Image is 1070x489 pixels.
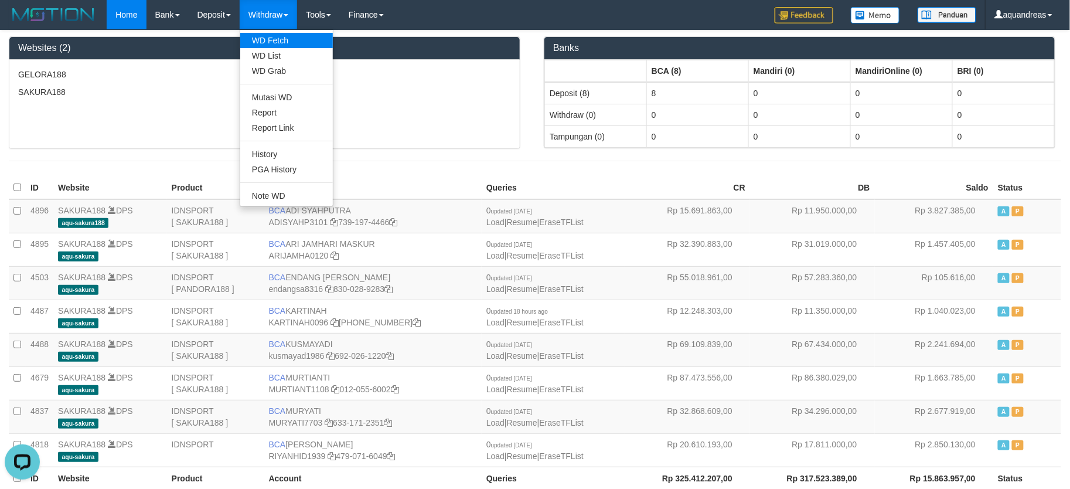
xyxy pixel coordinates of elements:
td: Rp 11.950.000,00 [750,199,875,233]
a: Copy 8300289283 to clipboard [384,284,393,294]
td: IDNSPORT [ SAKURA188 ] [167,199,264,233]
span: aqu-sakura [58,452,98,462]
td: Rp 2.677.919,00 [875,400,993,433]
td: [PERSON_NAME] 479-071-6049 [264,433,482,467]
span: | | [486,239,584,260]
span: | | [486,339,584,361]
a: Resume [507,251,537,260]
td: Rp 15.691.863,00 [625,199,750,233]
td: Rp 11.350.000,00 [750,300,875,333]
td: 4896 [26,199,53,233]
td: Withdraw (0) [545,104,647,125]
td: 8 [647,82,749,104]
a: Copy kusmayad1986 to clipboard [326,351,335,361]
span: Active [998,340,1010,350]
a: Copy ADISYAHP3101 to clipboard [330,218,338,227]
td: DPS [53,300,167,333]
span: Paused [1012,240,1024,250]
a: Note WD [240,188,333,203]
a: Load [486,284,505,294]
td: Rp 1.457.405,00 [875,233,993,266]
td: Rp 3.827.385,00 [875,199,993,233]
a: Load [486,418,505,427]
th: Saldo [875,176,993,199]
td: 0 [749,104,851,125]
td: Rp 34.296.000,00 [750,400,875,433]
td: 0 [749,82,851,104]
a: SAKURA188 [58,339,105,349]
a: Copy 0120556002 to clipboard [391,385,399,394]
a: SAKURA188 [58,206,105,215]
span: 0 [486,339,532,349]
a: Copy RIYANHID1939 to clipboard [328,451,336,461]
a: KARTINAH0096 [269,318,329,327]
span: updated [DATE] [491,375,532,382]
img: Feedback.jpg [775,7,833,23]
span: 0 [486,273,532,282]
th: ID [26,176,53,199]
td: Rp 20.610.193,00 [625,433,750,467]
span: Active [998,273,1010,283]
a: SAKURA188 [58,440,105,449]
td: 0 [953,82,1055,104]
th: CR [625,176,750,199]
td: Rp 32.390.883,00 [625,233,750,266]
span: 0 [486,373,532,382]
a: SAKURA188 [58,273,105,282]
td: 0 [851,125,953,147]
a: ARIJAMHA0120 [269,251,329,260]
td: 0 [647,104,749,125]
span: aqu-sakura [58,352,98,362]
td: IDNSPORT [ PANDORA188 ] [167,266,264,300]
a: Mutasi WD [240,90,333,105]
td: DPS [53,400,167,433]
span: Active [998,307,1010,317]
span: Paused [1012,373,1024,383]
a: Load [486,451,505,461]
a: Resume [507,418,537,427]
th: Queries [482,176,625,199]
a: endangsa8316 [269,284,323,294]
span: updated 18 hours ago [491,308,548,315]
td: IDNSPORT [167,433,264,467]
a: Copy ARIJAMHA0120 to clipboard [330,251,339,260]
td: Rp 67.434.000,00 [750,333,875,366]
td: Rp 2.850.130,00 [875,433,993,467]
span: | | [486,440,584,461]
td: 4488 [26,333,53,366]
td: ADI SYAHPUTRA 739-197-4466 [264,199,482,233]
span: | | [486,406,584,427]
span: | | [486,206,584,227]
a: EraseTFList [540,385,584,394]
a: SAKURA188 [58,239,105,249]
td: 0 [851,104,953,125]
a: Copy 6331712351 to clipboard [384,418,393,427]
td: 4487 [26,300,53,333]
button: Open LiveChat chat widget [5,5,40,40]
a: MURTIANT1108 [269,385,329,394]
td: DPS [53,266,167,300]
th: Group: activate to sort column ascending [749,60,851,82]
a: WD List [240,48,333,63]
span: BCA [269,273,286,282]
span: Paused [1012,407,1024,417]
td: 0 [851,82,953,104]
span: Active [998,373,1010,383]
a: Resume [507,451,537,461]
th: Status [993,176,1061,199]
td: KARTINAH [PHONE_NUMBER] [264,300,482,333]
span: aqu-sakura [58,285,98,295]
td: IDNSPORT [ SAKURA188 ] [167,400,264,433]
td: Rp 2.241.694,00 [875,333,993,366]
td: 4503 [26,266,53,300]
span: updated [DATE] [491,409,532,415]
td: DPS [53,366,167,400]
a: SAKURA188 [58,306,105,315]
span: aqu-sakura [58,385,98,395]
td: DPS [53,199,167,233]
td: Rp 57.283.360,00 [750,266,875,300]
td: Rp 32.868.609,00 [625,400,750,433]
span: Paused [1012,440,1024,450]
a: Copy MURTIANT1108 to clipboard [332,385,340,394]
a: Load [486,251,505,260]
